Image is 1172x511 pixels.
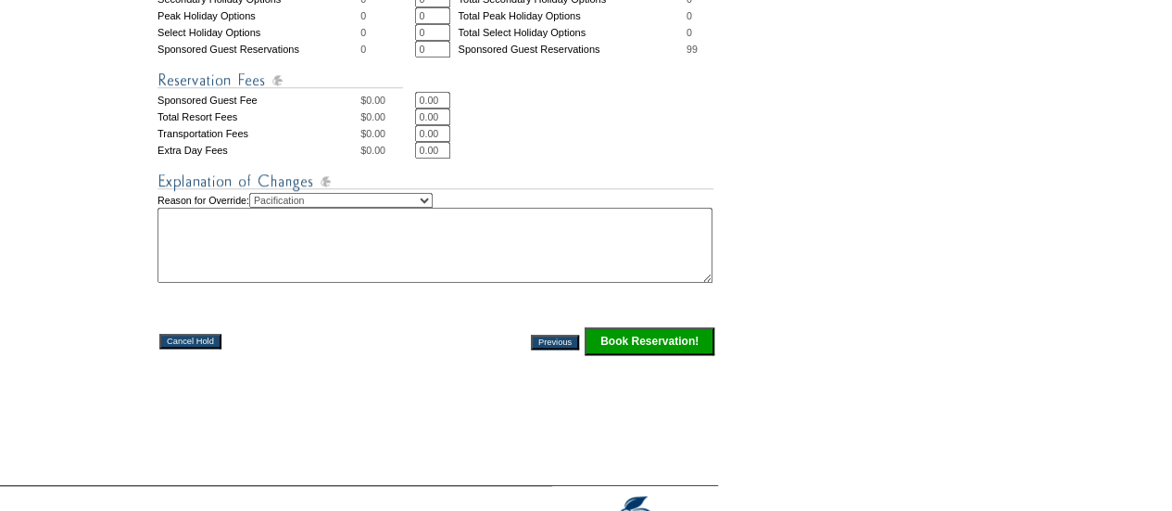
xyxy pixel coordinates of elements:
span: 0 [360,10,366,21]
span: 99 [687,44,698,55]
input: Previous [531,335,579,350]
span: 0.00 [366,145,385,156]
td: Total Resort Fees [158,109,360,125]
img: Explanation of Changes [158,170,713,193]
td: $ [360,142,415,159]
td: Total Select Holiday Options [458,24,686,41]
td: $ [360,109,415,125]
span: 0 [687,10,692,21]
td: Select Holiday Options [158,24,360,41]
input: Cancel Hold [159,334,221,349]
td: Sponsored Guest Fee [158,92,360,109]
span: 0.00 [366,95,385,106]
input: Click this button to finalize your reservation. [585,327,714,355]
span: 0 [360,27,366,38]
td: Reason for Override: [158,193,716,283]
td: Extra Day Fees [158,142,360,159]
td: $ [360,92,415,109]
td: Transportation Fees [158,125,360,142]
td: Total Peak Holiday Options [458,7,686,24]
span: 0.00 [366,111,385,122]
td: $ [360,125,415,142]
td: Peak Holiday Options [158,7,360,24]
td: Sponsored Guest Reservations [458,41,686,57]
img: Reservation Fees [158,69,403,92]
span: 0 [360,44,366,55]
td: Sponsored Guest Reservations [158,41,360,57]
span: 0.00 [366,128,385,139]
span: 0 [687,27,692,38]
